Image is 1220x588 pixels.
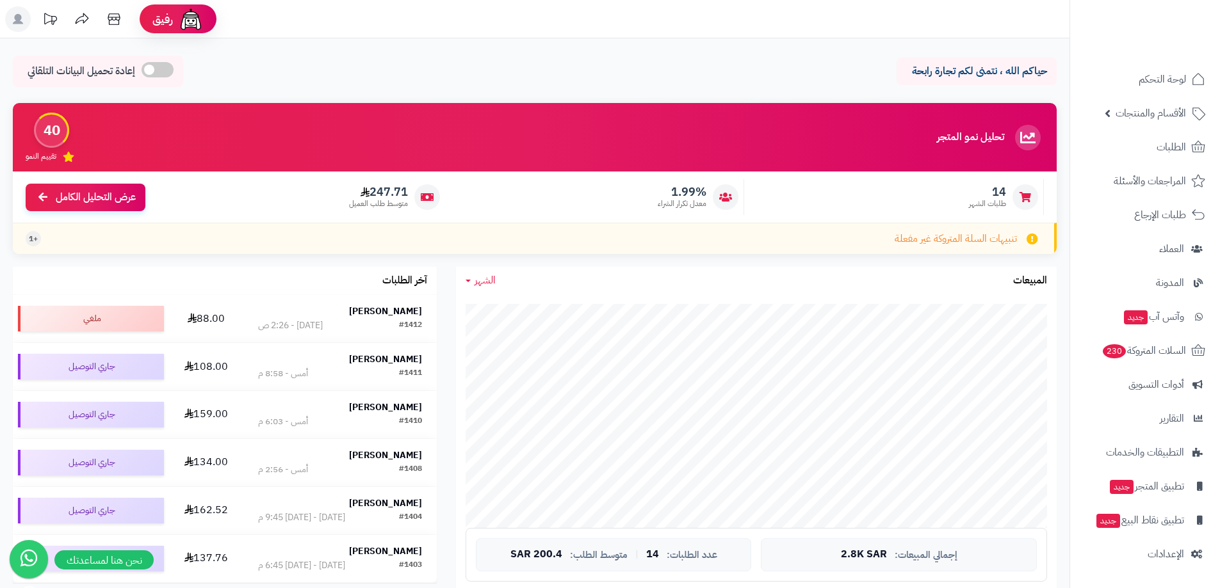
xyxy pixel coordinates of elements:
div: #1411 [399,367,422,380]
a: لوحة التحكم [1078,64,1212,95]
span: جديد [1124,310,1148,324]
a: أدوات التسويق [1078,369,1212,400]
span: التقارير [1160,409,1184,427]
a: تحديثات المنصة [34,6,66,35]
span: الشهر [475,273,496,288]
a: طلبات الإرجاع [1078,200,1212,230]
td: 162.52 [169,487,243,534]
span: 2.8K SAR [841,549,887,560]
a: تطبيق المتجرجديد [1078,471,1212,502]
td: 134.00 [169,439,243,486]
strong: [PERSON_NAME] [349,449,422,462]
p: حياكم الله ، نتمنى لكم تجارة رابحة [906,64,1047,79]
a: المدونة [1078,267,1212,298]
div: [DATE] - [DATE] 9:45 م [258,511,345,524]
div: #1404 [399,511,422,524]
span: متوسط طلب العميل [349,198,408,209]
span: جديد [1110,480,1134,494]
img: ai-face.png [178,6,204,32]
div: #1410 [399,415,422,428]
span: عدد الطلبات: [667,550,717,560]
td: 137.76 [169,535,243,582]
strong: [PERSON_NAME] [349,544,422,558]
div: [DATE] - [DATE] 6:45 م [258,559,345,572]
span: 1.99% [658,185,706,199]
a: عرض التحليل الكامل [26,184,145,211]
span: 14 [646,549,659,560]
td: 159.00 [169,391,243,438]
strong: [PERSON_NAME] [349,401,422,414]
span: إعادة تحميل البيانات التلقائي [28,64,135,79]
a: الشهر [466,273,496,288]
span: إجمالي المبيعات: [895,550,957,560]
div: [DATE] - 2:26 ص [258,319,323,332]
span: | [635,550,638,559]
span: تنبيهات السلة المتروكة غير مفعلة [895,232,1017,246]
a: المراجعات والأسئلة [1078,166,1212,196]
span: الطلبات [1157,138,1186,156]
span: طلبات الشهر [969,198,1006,209]
span: 14 [969,185,1006,199]
span: العملاء [1159,240,1184,258]
div: جاري التوصيل [18,450,164,475]
span: المدونة [1156,274,1184,292]
span: معدل تكرار الشراء [658,198,706,209]
a: تطبيق نقاط البيعجديد [1078,505,1212,536]
span: 247.71 [349,185,408,199]
div: #1408 [399,463,422,476]
td: 108.00 [169,343,243,390]
span: جديد [1096,514,1120,528]
div: #1412 [399,319,422,332]
span: +1 [29,234,38,244]
div: أمس - 8:58 م [258,367,308,380]
div: أمس - 2:56 م [258,463,308,476]
span: تقييم النمو [26,151,56,162]
span: عرض التحليل الكامل [56,190,136,205]
span: لوحة التحكم [1139,70,1186,88]
a: الإعدادات [1078,539,1212,569]
span: الأقسام والمنتجات [1116,104,1186,122]
div: #1403 [399,559,422,572]
a: الطلبات [1078,132,1212,163]
div: جاري التوصيل [18,498,164,523]
td: 88.00 [169,295,243,342]
span: متوسط الطلب: [570,550,628,560]
a: التطبيقات والخدمات [1078,437,1212,468]
span: الإعدادات [1148,545,1184,563]
span: 230 [1103,344,1126,358]
div: جاري التوصيل [18,546,164,571]
a: التقارير [1078,403,1212,434]
span: أدوات التسويق [1128,376,1184,393]
span: المراجعات والأسئلة [1114,172,1186,190]
span: تطبيق نقاط البيع [1095,511,1184,529]
strong: [PERSON_NAME] [349,353,422,366]
strong: [PERSON_NAME] [349,305,422,318]
span: وآتس آب [1123,308,1184,326]
span: تطبيق المتجر [1109,477,1184,495]
a: السلات المتروكة230 [1078,335,1212,366]
h3: المبيعات [1013,275,1047,287]
div: جاري التوصيل [18,354,164,379]
span: السلات المتروكة [1102,342,1186,360]
div: أمس - 6:03 م [258,415,308,428]
span: طلبات الإرجاع [1134,206,1186,224]
span: 200.4 SAR [510,549,562,560]
div: جاري التوصيل [18,402,164,427]
h3: آخر الطلبات [382,275,427,287]
a: وآتس آبجديد [1078,301,1212,332]
span: التطبيقات والخدمات [1106,443,1184,461]
a: العملاء [1078,234,1212,264]
span: رفيق [152,12,173,27]
strong: [PERSON_NAME] [349,497,422,510]
div: ملغي [18,306,164,331]
h3: تحليل نمو المتجر [937,132,1004,143]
